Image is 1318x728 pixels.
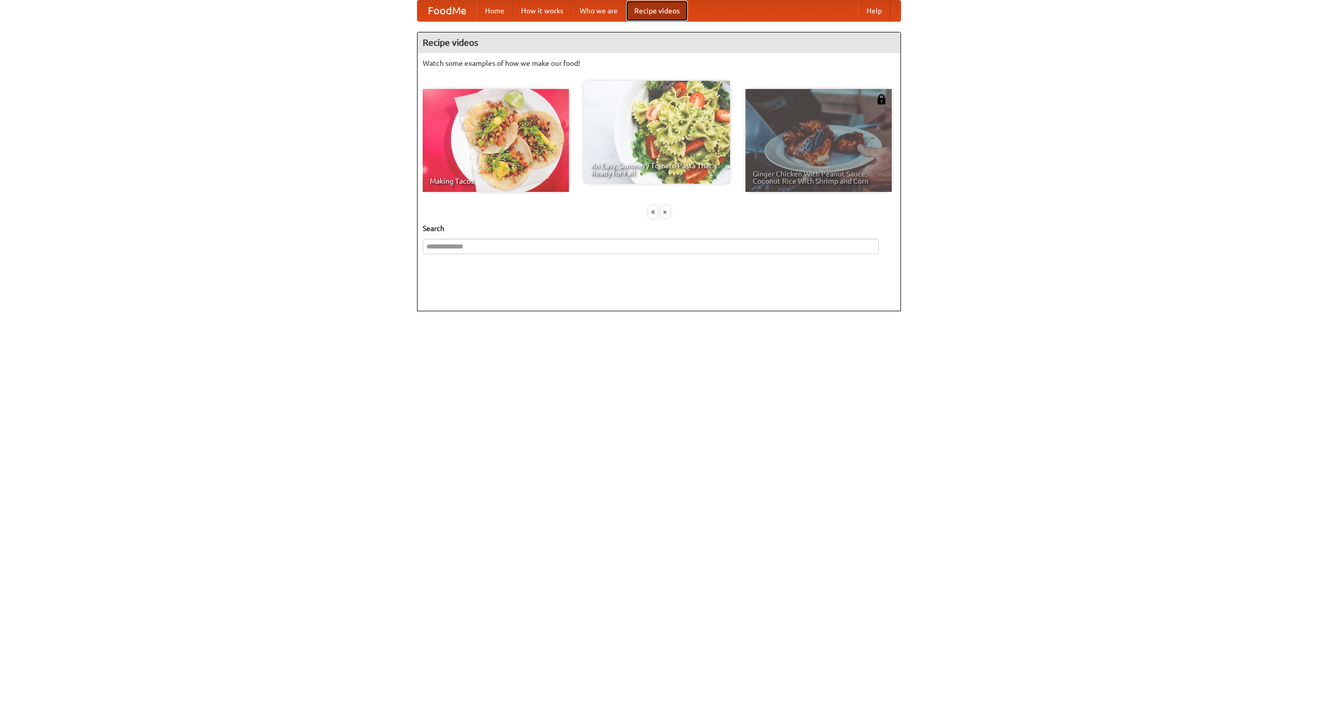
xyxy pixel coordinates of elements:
p: Watch some examples of how we make our food! [423,58,895,68]
h4: Recipe videos [418,32,900,53]
img: 483408.png [876,94,887,104]
div: « [648,205,657,218]
a: An Easy, Summery Tomato Pasta That's Ready for Fall [584,81,730,184]
a: Who we are [571,1,626,21]
a: Making Tacos [423,89,569,192]
a: FoodMe [418,1,477,21]
span: Making Tacos [430,177,562,185]
a: Recipe videos [626,1,688,21]
h5: Search [423,223,895,234]
a: Help [858,1,890,21]
a: Home [477,1,513,21]
div: » [661,205,670,218]
a: How it works [513,1,571,21]
span: An Easy, Summery Tomato Pasta That's Ready for Fall [591,162,723,176]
